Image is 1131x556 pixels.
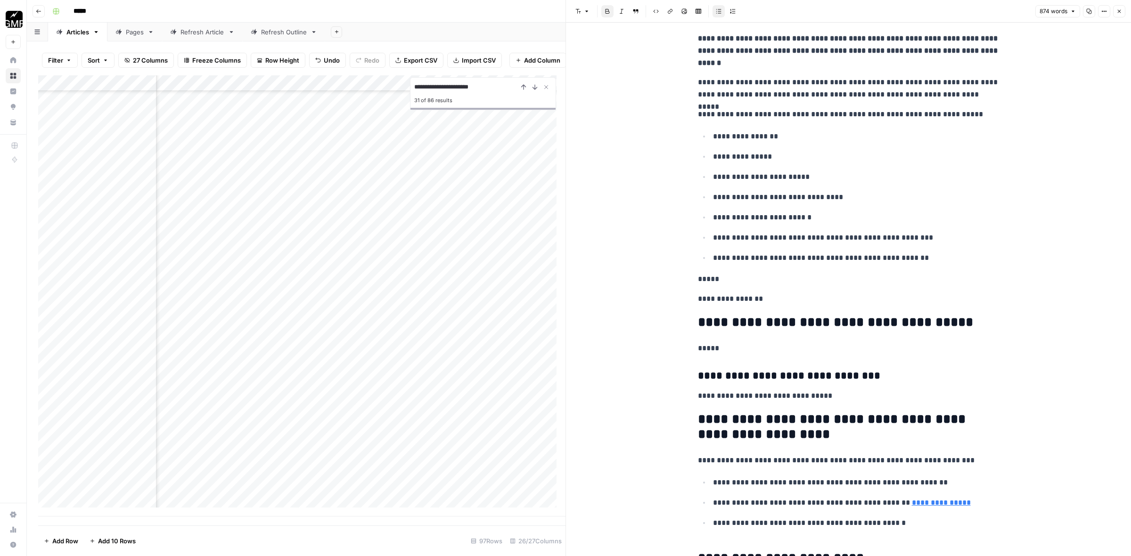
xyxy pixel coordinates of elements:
[462,56,496,65] span: Import CSV
[1035,5,1080,17] button: 874 words
[404,56,437,65] span: Export CSV
[389,53,443,68] button: Export CSV
[162,23,243,41] a: Refresh Article
[509,53,566,68] button: Add Column
[506,533,565,548] div: 26/27 Columns
[42,53,78,68] button: Filter
[467,533,506,548] div: 97 Rows
[48,23,107,41] a: Articles
[48,56,63,65] span: Filter
[6,8,21,31] button: Workspace: Growth Marketing Pro
[6,84,21,99] a: Insights
[6,522,21,537] a: Usage
[261,27,307,37] div: Refresh Outline
[6,507,21,522] a: Settings
[178,53,247,68] button: Freeze Columns
[88,56,100,65] span: Sort
[414,95,552,106] div: 31 of 86 results
[350,53,385,68] button: Redo
[84,533,141,548] button: Add 10 Rows
[98,536,136,546] span: Add 10 Rows
[518,81,529,93] button: Previous Result
[118,53,174,68] button: 27 Columns
[6,537,21,552] button: Help + Support
[6,115,21,130] a: Your Data
[180,27,224,37] div: Refresh Article
[6,53,21,68] a: Home
[126,27,144,37] div: Pages
[66,27,89,37] div: Articles
[6,11,23,28] img: Growth Marketing Pro Logo
[82,53,115,68] button: Sort
[6,68,21,83] a: Browse
[447,53,502,68] button: Import CSV
[52,536,78,546] span: Add Row
[107,23,162,41] a: Pages
[1040,7,1067,16] span: 874 words
[541,81,552,93] button: Close Search
[133,56,168,65] span: 27 Columns
[243,23,325,41] a: Refresh Outline
[6,99,21,114] a: Opportunities
[192,56,241,65] span: Freeze Columns
[364,56,379,65] span: Redo
[309,53,346,68] button: Undo
[324,56,340,65] span: Undo
[265,56,299,65] span: Row Height
[529,81,541,93] button: Next Result
[38,533,84,548] button: Add Row
[524,56,560,65] span: Add Column
[251,53,305,68] button: Row Height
